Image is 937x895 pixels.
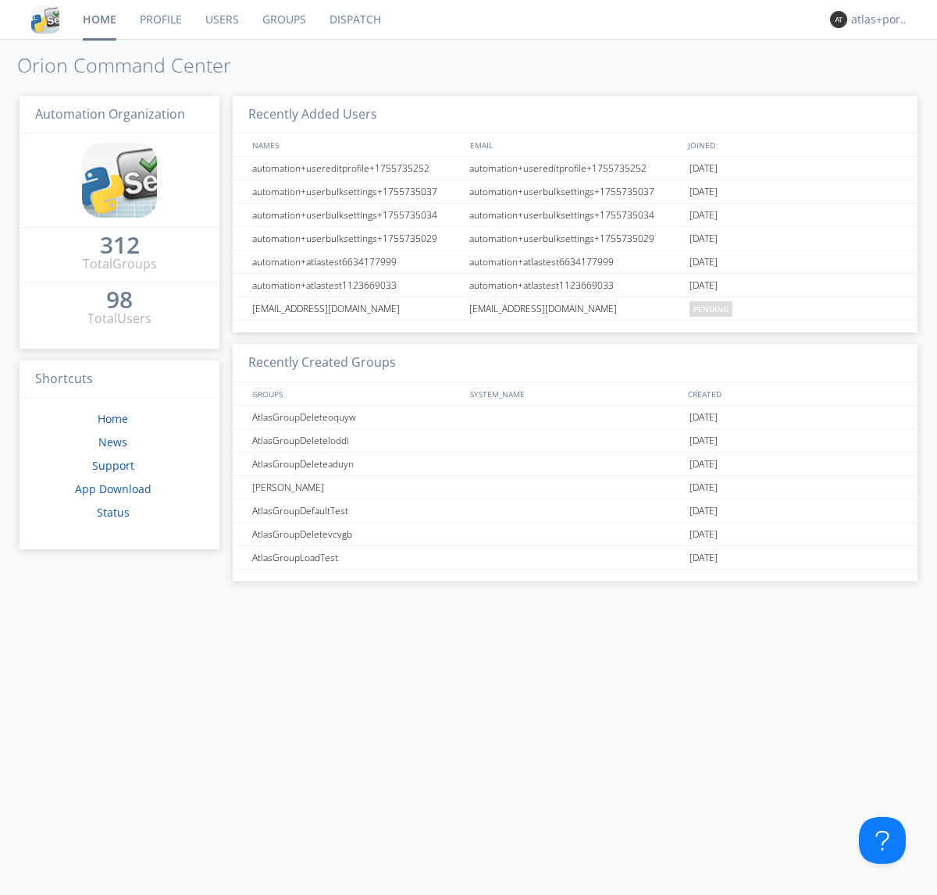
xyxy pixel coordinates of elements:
[830,11,847,28] img: 373638.png
[689,429,718,453] span: [DATE]
[689,157,718,180] span: [DATE]
[233,297,917,321] a: [EMAIL_ADDRESS][DOMAIN_NAME][EMAIL_ADDRESS][DOMAIN_NAME]pending
[689,406,718,429] span: [DATE]
[98,435,127,449] a: News
[248,297,465,320] div: [EMAIL_ADDRESS][DOMAIN_NAME]
[248,227,465,250] div: automation+userbulksettings+1755735029
[35,105,185,123] span: Automation Organization
[684,133,903,156] div: JOINED
[233,96,917,134] h3: Recently Added Users
[689,546,718,570] span: [DATE]
[233,250,917,274] a: automation+atlastest6634177999automation+atlastest6634177999[DATE]
[851,12,910,27] div: atlas+portuguese0001
[83,255,157,273] div: Total Groups
[248,157,465,179] div: automation+usereditprofile+1755735252
[859,817,906,864] iframe: Toggle Customer Support
[233,274,917,297] a: automation+atlastest1123669033automation+atlastest1123669033[DATE]
[689,499,718,523] span: [DATE]
[689,204,718,227] span: [DATE]
[689,523,718,546] span: [DATE]
[689,227,718,250] span: [DATE]
[465,157,686,179] div: automation+usereditprofile+1755735252
[97,505,130,520] a: Status
[20,360,219,399] h3: Shortcuts
[233,406,917,429] a: AtlasGroupDeleteoquyw[DATE]
[98,411,128,426] a: Home
[465,274,686,297] div: automation+atlastest1123669033
[248,180,465,203] div: automation+userbulksettings+1755735037
[465,204,686,226] div: automation+userbulksettings+1755735034
[248,499,465,522] div: AtlasGroupDefaultTest
[689,250,718,274] span: [DATE]
[233,227,917,250] a: automation+userbulksettings+1755735029automation+userbulksettings+1755735029[DATE]
[233,453,917,476] a: AtlasGroupDeleteaduyn[DATE]
[233,344,917,382] h3: Recently Created Groups
[233,157,917,180] a: automation+usereditprofile+1755735252automation+usereditprofile+1755735252[DATE]
[233,499,917,523] a: AtlasGroupDefaultTest[DATE]
[233,429,917,453] a: AtlasGroupDeleteloddi[DATE]
[248,406,465,428] div: AtlasGroupDeleteoquyw
[106,292,133,310] a: 98
[233,546,917,570] a: AtlasGroupLoadTest[DATE]
[100,237,140,255] a: 312
[248,476,465,499] div: [PERSON_NAME]
[248,523,465,545] div: AtlasGroupDeletevcvgb
[689,301,732,317] span: pending
[248,204,465,226] div: automation+userbulksettings+1755735034
[248,133,462,156] div: NAMES
[248,546,465,569] div: AtlasGroupLoadTest
[233,523,917,546] a: AtlasGroupDeletevcvgb[DATE]
[106,292,133,307] div: 98
[248,453,465,475] div: AtlasGroupDeleteaduyn
[248,274,465,297] div: automation+atlastest1123669033
[233,204,917,227] a: automation+userbulksettings+1755735034automation+userbulksettings+1755735034[DATE]
[465,250,686,273] div: automation+atlastest6634177999
[466,133,684,156] div: EMAIL
[465,227,686,250] div: automation+userbulksettings+1755735029
[684,382,903,405] div: CREATED
[87,310,151,328] div: Total Users
[248,382,462,405] div: GROUPS
[689,180,718,204] span: [DATE]
[465,297,686,320] div: [EMAIL_ADDRESS][DOMAIN_NAME]
[465,180,686,203] div: automation+userbulksettings+1755735037
[466,382,684,405] div: SYSTEM_NAME
[689,476,718,499] span: [DATE]
[75,481,151,496] a: App Download
[248,429,465,452] div: AtlasGroupDeleteloddi
[233,476,917,499] a: [PERSON_NAME][DATE]
[92,458,134,473] a: Support
[31,5,59,34] img: cddb5a64eb264b2086981ab96f4c1ba7
[248,250,465,273] div: automation+atlastest6634177999
[82,143,157,218] img: cddb5a64eb264b2086981ab96f4c1ba7
[689,274,718,297] span: [DATE]
[233,180,917,204] a: automation+userbulksettings+1755735037automation+userbulksettings+1755735037[DATE]
[100,237,140,253] div: 312
[689,453,718,476] span: [DATE]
